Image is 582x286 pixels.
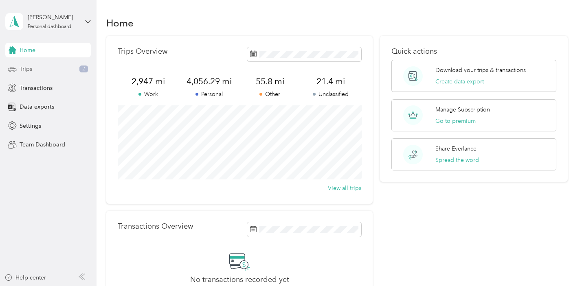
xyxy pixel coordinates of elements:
[179,76,239,87] span: 4,056.29 mi
[435,66,526,74] p: Download your trips & transactions
[536,240,582,286] iframe: Everlance-gr Chat Button Frame
[435,156,479,164] button: Spread the word
[301,90,361,98] p: Unclassified
[28,13,79,22] div: [PERSON_NAME]
[328,184,361,192] button: View all trips
[20,46,35,55] span: Home
[4,273,46,282] button: Help center
[79,65,88,73] span: 2
[20,103,54,111] span: Data exports
[179,90,239,98] p: Personal
[106,19,134,27] h1: Home
[239,76,300,87] span: 55.8 mi
[118,47,167,56] p: Trips Overview
[435,117,476,125] button: Go to premium
[20,140,65,149] span: Team Dashboard
[435,105,490,114] p: Manage Subscription
[20,84,53,92] span: Transactions
[118,90,178,98] p: Work
[20,65,32,73] span: Trips
[391,47,557,56] p: Quick actions
[435,144,477,153] p: Share Everlance
[190,275,289,284] h2: No transactions recorded yet
[118,76,178,87] span: 2,947 mi
[20,122,41,130] span: Settings
[301,76,361,87] span: 21.4 mi
[239,90,300,98] p: Other
[118,222,193,231] p: Transactions Overview
[435,77,484,86] button: Create data export
[28,24,71,29] div: Personal dashboard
